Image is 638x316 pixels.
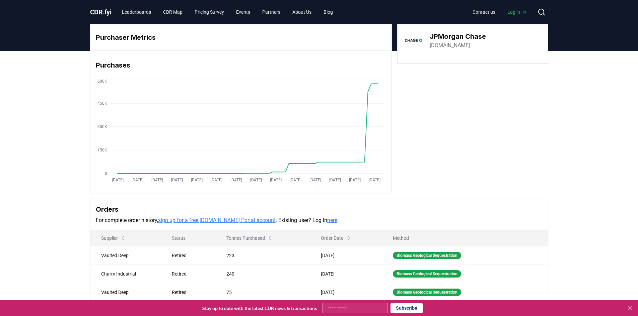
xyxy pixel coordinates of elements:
[97,79,107,84] tspan: 600K
[327,217,337,223] a: here
[172,271,211,277] div: Retired
[270,178,281,182] tspan: [DATE]
[97,124,107,129] tspan: 300K
[310,246,382,265] td: [DATE]
[112,178,123,182] tspan: [DATE]
[90,283,161,301] td: Vaulted Deep
[430,41,470,49] a: [DOMAIN_NAME]
[289,178,301,182] tspan: [DATE]
[90,7,112,17] a: CDR.fyi
[230,178,242,182] tspan: [DATE]
[467,6,532,18] nav: Main
[105,171,107,176] tspan: 0
[467,6,501,18] a: Contact us
[90,246,161,265] td: Vaulted Deep
[90,8,112,16] span: CDR fyi
[216,283,310,301] td: 75
[310,265,382,283] td: [DATE]
[310,283,382,301] td: [DATE]
[430,31,486,41] h3: JPMorgan Chase
[172,289,211,296] div: Retired
[117,6,156,18] a: Leaderboards
[90,265,161,283] td: Charm Industrial
[216,246,310,265] td: 223
[210,178,222,182] tspan: [DATE]
[189,6,229,18] a: Pricing Survey
[172,252,211,259] div: Retired
[287,6,317,18] a: About Us
[507,9,527,15] span: Log in
[393,289,461,296] div: Biomass Geological Sequestration
[393,270,461,278] div: Biomass Geological Sequestration
[231,6,256,18] a: Events
[96,204,543,214] h3: Orders
[171,178,183,182] tspan: [DATE]
[502,6,532,18] a: Log in
[158,217,276,223] a: sign up for a free [DOMAIN_NAME] Portal account
[387,235,542,241] p: Method
[318,6,338,18] a: Blog
[404,31,423,50] img: JPMorgan Chase-logo
[158,6,188,18] a: CDR Map
[151,178,163,182] tspan: [DATE]
[216,265,310,283] td: 240
[221,231,278,245] button: Tonnes Purchased
[257,6,286,18] a: Partners
[96,231,131,245] button: Supplier
[96,60,386,70] h3: Purchases
[166,235,211,241] p: Status
[102,8,104,16] span: .
[96,32,386,42] h3: Purchaser Metrics
[191,178,202,182] tspan: [DATE]
[97,148,107,152] tspan: 150K
[96,216,543,224] p: For complete order history, . Existing user? Log in .
[329,178,341,182] tspan: [DATE]
[309,178,321,182] tspan: [DATE]
[97,101,107,106] tspan: 450K
[393,252,461,259] div: Biomass Geological Sequestration
[117,6,338,18] nav: Main
[250,178,262,182] tspan: [DATE]
[131,178,143,182] tspan: [DATE]
[349,178,360,182] tspan: [DATE]
[368,178,380,182] tspan: [DATE]
[315,231,357,245] button: Order Date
